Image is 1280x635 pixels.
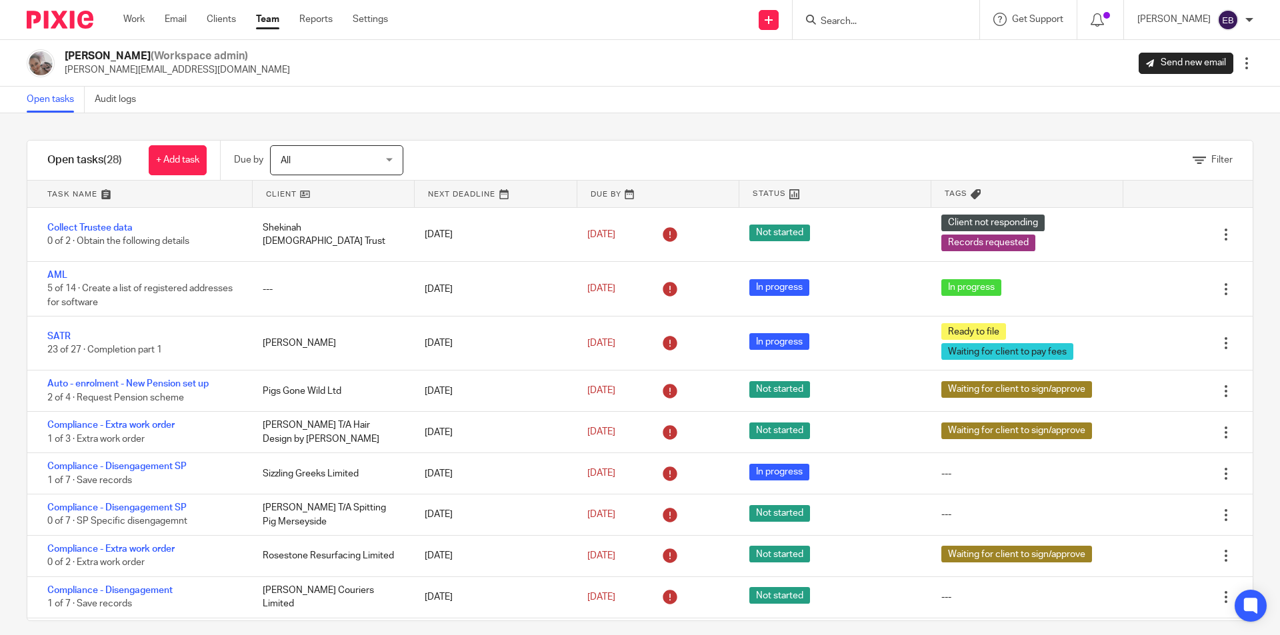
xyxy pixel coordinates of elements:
a: Settings [353,13,388,26]
div: --- [941,508,951,521]
span: (Workspace admin) [151,51,248,61]
div: [DATE] [411,378,573,404]
a: Compliance - Extra work order [47,544,175,554]
div: [PERSON_NAME] T/A Hair Design by [PERSON_NAME] [249,412,411,452]
span: Not started [749,225,810,241]
span: Ready to file [941,323,1006,340]
a: Compliance - Extra work order [47,420,175,430]
span: Tags [945,188,967,199]
span: [DATE] [587,510,615,519]
span: Filter [1211,155,1233,165]
img: Pixie [27,11,93,29]
span: 1 of 7 · Save records [47,476,132,485]
div: Pigs Gone Wild Ltd [249,378,411,404]
span: 1 of 7 · Save records [47,600,132,609]
div: Shekinah [DEMOGRAPHIC_DATA] Trust [249,215,411,255]
p: Due by [234,153,263,167]
span: [DATE] [587,285,615,294]
img: svg%3E [1217,9,1239,31]
span: Not started [749,381,810,398]
span: Waiting for client to pay fees [941,343,1073,360]
a: SATR [47,332,71,341]
a: Audit logs [95,87,146,113]
span: In progress [749,279,809,296]
span: All [281,156,291,165]
span: In progress [749,333,809,350]
span: 0 of 7 · SP Specific disengagemnt [47,517,187,526]
p: [PERSON_NAME][EMAIL_ADDRESS][DOMAIN_NAME] [65,63,290,77]
div: [DATE] [411,542,573,569]
a: Open tasks [27,87,85,113]
a: Compliance - Disengagement SP [47,503,187,512]
span: Client not responding [941,215,1045,231]
div: [DATE] [411,584,573,610]
span: 5 of 14 · Create a list of registered addresses for software [47,285,233,308]
h2: [PERSON_NAME] [65,49,290,63]
span: 1 of 3 · Extra work order [47,434,145,444]
span: Not started [749,587,810,604]
a: Email [165,13,187,26]
a: AML [47,271,67,280]
span: 23 of 27 · Completion part 1 [47,346,162,355]
span: Not started [749,422,810,439]
span: [DATE] [587,592,615,602]
div: [PERSON_NAME] Couriers Limited [249,577,411,618]
span: [DATE] [587,230,615,239]
a: Collect Trustee data [47,223,133,233]
span: 0 of 2 · Obtain the following details [47,237,189,246]
span: Not started [749,546,810,562]
img: me.jpg [27,49,55,77]
span: [DATE] [587,469,615,478]
div: [DATE] [411,330,573,356]
span: Waiting for client to sign/approve [941,546,1092,562]
div: Rosestone Resurfacing Limited [249,542,411,569]
h1: Open tasks [47,153,122,167]
div: Sizzling Greeks Limited [249,460,411,487]
span: In progress [749,464,809,480]
span: Waiting for client to sign/approve [941,422,1092,439]
div: --- [941,590,951,604]
div: [DATE] [411,460,573,487]
span: Status [753,188,786,199]
div: [DATE] [411,276,573,303]
p: [PERSON_NAME] [1137,13,1211,26]
div: [DATE] [411,419,573,446]
span: 2 of 4 · Request Pension scheme [47,393,184,402]
div: [DATE] [411,221,573,248]
span: [DATE] [587,551,615,560]
a: Clients [207,13,236,26]
input: Search [819,16,939,28]
a: Team [256,13,279,26]
span: Records requested [941,235,1035,251]
span: Get Support [1012,15,1063,24]
a: Send new email [1139,53,1233,74]
a: Reports [299,13,333,26]
a: Compliance - Disengagement [47,586,173,595]
span: [DATE] [587,338,615,348]
div: [DATE] [411,501,573,528]
span: (28) [103,155,122,165]
span: [DATE] [587,386,615,396]
div: [PERSON_NAME] T/A Spitting Pig Merseyside [249,494,411,535]
span: Not started [749,505,810,522]
a: Auto - enrolment - New Pension set up [47,379,209,388]
div: --- [941,467,951,480]
a: Compliance - Disengagement SP [47,462,187,471]
span: [DATE] [587,428,615,437]
div: --- [249,276,411,303]
span: 0 of 2 · Extra work order [47,558,145,568]
span: In progress [941,279,1001,296]
a: + Add task [149,145,207,175]
span: Waiting for client to sign/approve [941,381,1092,398]
a: Work [123,13,145,26]
div: [PERSON_NAME] [249,330,411,356]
